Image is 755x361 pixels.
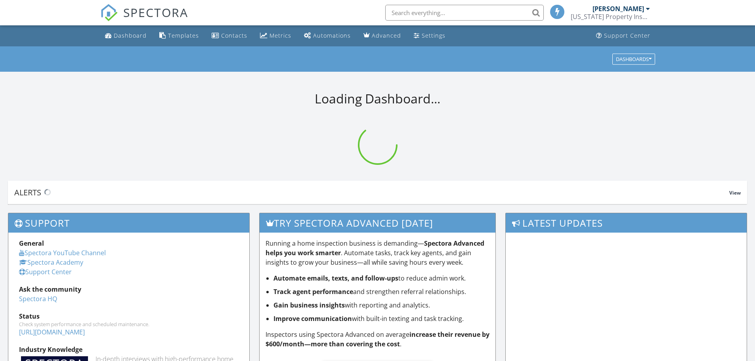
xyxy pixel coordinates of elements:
div: Industry Knowledge [19,345,239,354]
input: Search everything... [385,5,544,21]
li: with reporting and analytics. [273,300,490,310]
strong: Gain business insights [273,301,345,309]
div: Colorado Property Inspectors, LLC [571,13,650,21]
div: Advanced [372,32,401,39]
strong: Track agent performance [273,287,353,296]
li: and strengthen referral relationships. [273,287,490,296]
a: SPECTORA [100,11,188,27]
h3: Support [8,213,249,233]
div: Dashboards [616,56,652,62]
div: Support Center [604,32,650,39]
div: Templates [168,32,199,39]
div: Dashboard [114,32,147,39]
li: to reduce admin work. [273,273,490,283]
strong: General [19,239,44,248]
span: SPECTORA [123,4,188,21]
a: Templates [156,29,202,43]
a: Support Center [19,267,72,276]
a: Spectora YouTube Channel [19,248,106,257]
a: Spectora Academy [19,258,83,267]
strong: increase their revenue by $600/month—more than covering the cost [266,330,489,348]
div: Ask the community [19,285,239,294]
div: Status [19,311,239,321]
a: Advanced [360,29,404,43]
button: Dashboards [612,53,655,65]
a: Contacts [208,29,250,43]
div: Settings [422,32,445,39]
div: Check system performance and scheduled maintenance. [19,321,239,327]
a: Metrics [257,29,294,43]
a: Support Center [593,29,654,43]
span: View [729,189,741,196]
div: Alerts [14,187,729,198]
h3: Try spectora advanced [DATE] [260,213,496,233]
h3: Latest Updates [506,213,747,233]
p: Running a home inspection business is demanding— . Automate tasks, track key agents, and gain ins... [266,239,490,267]
div: Metrics [270,32,291,39]
img: The Best Home Inspection Software - Spectora [100,4,118,21]
strong: Improve communication [273,314,352,323]
a: Settings [411,29,449,43]
strong: Automate emails, texts, and follow-ups [273,274,398,283]
li: with built-in texting and task tracking. [273,314,490,323]
div: Automations [313,32,351,39]
a: Dashboard [102,29,150,43]
strong: Spectora Advanced helps you work smarter [266,239,484,257]
p: Inspectors using Spectora Advanced on average . [266,330,490,349]
div: Contacts [221,32,247,39]
div: [PERSON_NAME] [593,5,644,13]
a: Spectora HQ [19,294,57,303]
a: Automations (Basic) [301,29,354,43]
a: [URL][DOMAIN_NAME] [19,328,85,336]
